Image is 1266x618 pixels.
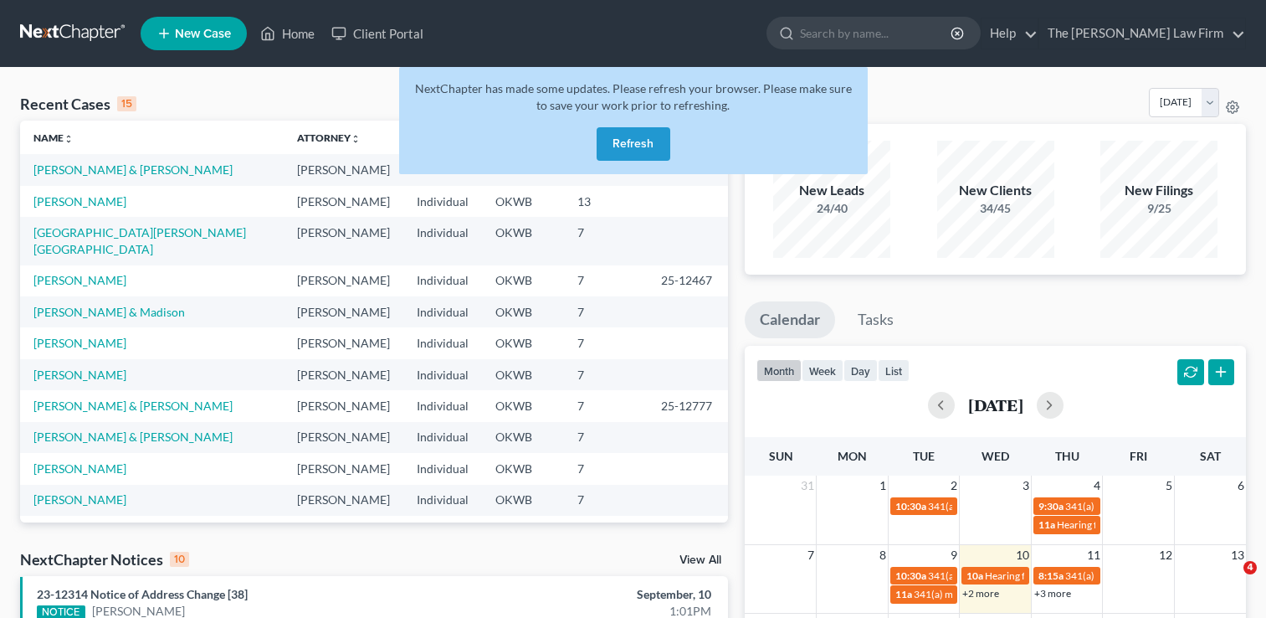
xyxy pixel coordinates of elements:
a: [PERSON_NAME] & [PERSON_NAME] [33,399,233,413]
td: Individual [403,296,482,327]
td: 25-12467 [648,265,728,296]
td: [PERSON_NAME] [284,327,403,358]
td: 25-12777 [648,390,728,421]
td: [PERSON_NAME] [284,217,403,265]
span: 6 [1236,476,1246,496]
span: 11 [1085,545,1102,565]
button: day [843,359,878,382]
span: 10:30a [895,500,926,512]
input: Search by name... [800,18,953,49]
td: Individual [403,186,482,217]
i: unfold_more [64,134,74,144]
span: Sun [769,449,793,463]
a: Calendar [745,301,835,338]
span: 341(a) meeting for [PERSON_NAME] & [PERSON_NAME] [914,588,1164,600]
span: 8:15a [1038,569,1064,582]
td: [PERSON_NAME] [284,453,403,484]
span: Tue [913,449,935,463]
span: Hearing for [PERSON_NAME] [985,569,1115,582]
span: 3 [1021,476,1031,496]
td: Individual [403,453,482,484]
a: Client Portal [323,18,432,49]
td: Individual [403,485,482,516]
td: OKWB [482,516,564,547]
td: 7 [564,217,648,265]
a: The [PERSON_NAME] Law Firm [1039,18,1245,49]
td: 7 [564,390,648,421]
span: New Case [175,28,231,40]
a: [PERSON_NAME] [33,194,126,209]
td: [PERSON_NAME] [284,296,403,327]
a: [PERSON_NAME] & [PERSON_NAME] [33,430,233,444]
span: 9:30a [1038,500,1064,512]
a: [PERSON_NAME] & Madison [33,305,185,319]
a: Attorneyunfold_more [297,131,361,144]
td: OKWB [482,485,564,516]
span: Mon [838,449,867,463]
div: 34/45 [937,200,1054,217]
span: 341(a) meeting for [PERSON_NAME] [928,569,1089,582]
td: 7 [564,422,648,453]
span: 5 [1164,476,1174,496]
a: [PERSON_NAME] [33,461,126,476]
div: September, 10 [498,586,711,603]
div: 10 [170,552,189,567]
td: OKWB [482,422,564,453]
a: [PERSON_NAME] [33,368,126,382]
div: New Leads [773,181,890,200]
span: Wed [982,449,1009,463]
span: 31 [799,476,816,496]
td: 13 [564,186,648,217]
div: New Filings [1100,181,1217,200]
button: week [802,359,843,382]
td: [PERSON_NAME] [284,485,403,516]
td: OKWB [482,217,564,265]
td: OKWB [482,265,564,296]
a: Home [252,18,323,49]
td: Individual [403,390,482,421]
i: unfold_more [351,134,361,144]
div: 9/25 [1100,200,1217,217]
a: Help [982,18,1038,49]
td: 7 [564,265,648,296]
button: list [878,359,910,382]
td: 7 [564,516,648,547]
span: 11a [895,588,912,600]
span: 4 [1243,561,1257,574]
td: Individual [403,359,482,390]
td: Individual [403,422,482,453]
td: Individual [403,265,482,296]
a: +3 more [1034,587,1071,600]
td: OKWB [482,186,564,217]
a: [GEOGRAPHIC_DATA][PERSON_NAME][GEOGRAPHIC_DATA] [33,225,246,256]
a: [PERSON_NAME] [33,492,126,507]
td: 7 [564,327,648,358]
td: OKWB [482,327,564,358]
td: Individual [403,516,482,547]
span: NextChapter has made some updates. Please refresh your browser. Please make sure to save your wor... [415,81,852,112]
a: [PERSON_NAME] [33,273,126,287]
div: Recent Cases [20,94,136,114]
div: 24/40 [773,200,890,217]
div: New Clients [937,181,1054,200]
iframe: Intercom live chat [1209,561,1249,601]
span: Fri [1130,449,1147,463]
a: Tasks [843,301,909,338]
span: 10:30a [895,569,926,582]
div: NextChapter Notices [20,549,189,569]
div: 15 [117,96,136,111]
td: OKWB [482,390,564,421]
span: Sat [1200,449,1221,463]
span: 10a [966,569,983,582]
span: 7 [806,545,816,565]
td: 7 [564,453,648,484]
span: 11a [1038,518,1055,531]
td: [PERSON_NAME] [284,154,403,185]
a: [PERSON_NAME] & [PERSON_NAME] [33,162,233,177]
span: 2 [949,476,959,496]
td: [PERSON_NAME] [284,359,403,390]
button: Refresh [597,127,670,161]
td: [PERSON_NAME] [284,390,403,421]
span: 341(a) meeting for [PERSON_NAME] [928,500,1089,512]
a: Nameunfold_more [33,131,74,144]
